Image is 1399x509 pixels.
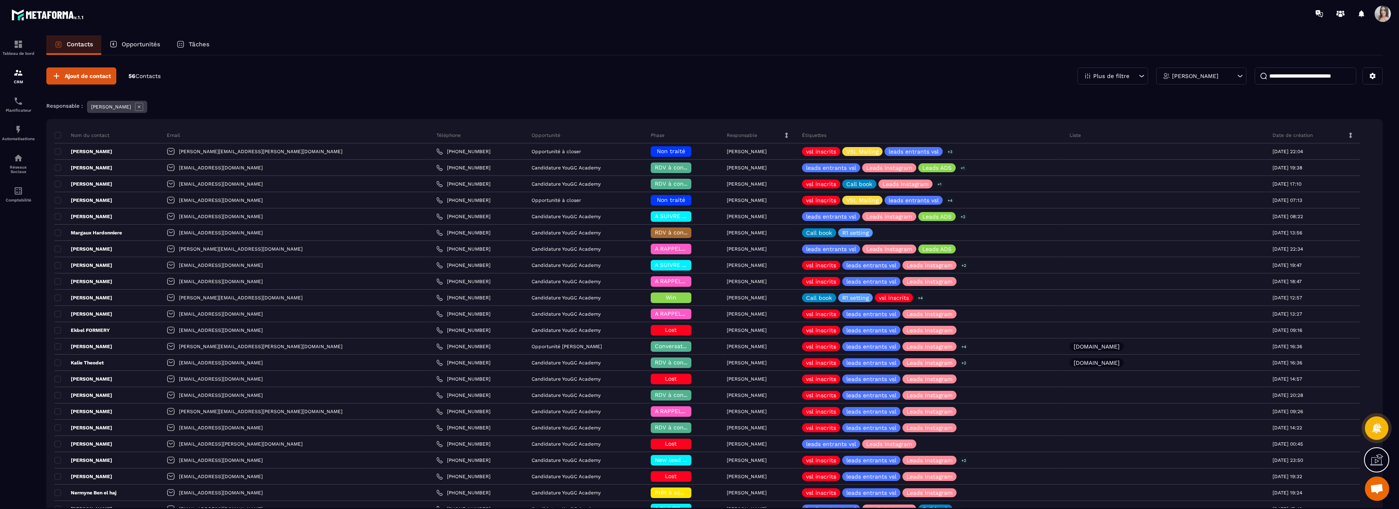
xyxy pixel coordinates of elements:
[436,376,490,382] a: [PHONE_NUMBER]
[727,165,767,171] p: [PERSON_NAME]
[806,327,836,333] p: vsl inscrits
[532,311,601,317] p: Candidature YouGC Academy
[727,344,767,349] p: [PERSON_NAME]
[436,148,490,155] a: [PHONE_NUMBER]
[1273,311,1302,317] p: [DATE] 13:27
[655,489,704,496] span: Prêt à acheter 🎰
[13,96,23,106] img: scheduler
[846,457,896,463] p: leads entrants vsl
[436,360,490,366] a: [PHONE_NUMBER]
[13,125,23,134] img: automations
[806,165,856,171] p: leads entrants vsl
[436,425,490,431] a: [PHONE_NUMBER]
[655,164,707,171] span: RDV à confimer ❓
[101,35,168,55] a: Opportunités
[907,279,952,284] p: Leads Instagram
[1172,73,1218,79] p: [PERSON_NAME]
[846,360,896,366] p: leads entrants vsl
[436,213,490,220] a: [PHONE_NUMBER]
[91,104,131,110] p: [PERSON_NAME]
[13,39,23,49] img: formation
[842,295,869,301] p: R1 setting
[1273,474,1302,479] p: [DATE] 19:32
[54,457,112,464] p: [PERSON_NAME]
[1273,457,1303,463] p: [DATE] 23:50
[846,409,896,414] p: leads entrants vsl
[1273,490,1302,496] p: [DATE] 19:24
[727,360,767,366] p: [PERSON_NAME]
[846,311,896,317] p: leads entrants vsl
[842,230,869,236] p: R1 setting
[727,149,767,154] p: [PERSON_NAME]
[727,262,767,268] p: [PERSON_NAME]
[532,262,601,268] p: Candidature YouGC Academy
[532,409,601,414] p: Candidature YouGC Academy
[907,311,952,317] p: Leads Instagram
[54,311,112,317] p: [PERSON_NAME]
[1273,149,1303,154] p: [DATE] 22:04
[907,344,952,349] p: Leads Instagram
[532,392,601,398] p: Candidature YouGC Academy
[436,441,490,447] a: [PHONE_NUMBER]
[727,474,767,479] p: [PERSON_NAME]
[655,262,689,268] span: A SUIVRE ⏳
[1273,279,1302,284] p: [DATE] 18:47
[54,197,112,204] p: [PERSON_NAME]
[46,103,83,109] p: Responsable :
[532,279,601,284] p: Candidature YouGC Academy
[54,408,112,415] p: [PERSON_NAME]
[846,181,872,187] p: Call book
[889,149,939,154] p: leads entrants vsl
[1273,376,1302,382] p: [DATE] 14:57
[657,197,685,203] span: Non traité
[54,360,104,366] p: Kalie Theodet
[727,311,767,317] p: [PERSON_NAME]
[65,72,111,80] span: Ajout de contact
[2,51,35,56] p: Tableau de bord
[727,425,767,431] p: [PERSON_NAME]
[1273,327,1302,333] p: [DATE] 09:16
[945,147,955,156] p: +3
[727,132,757,139] p: Responsable
[122,41,160,48] p: Opportunités
[727,246,767,252] p: [PERSON_NAME]
[806,344,836,349] p: vsl inscrits
[436,278,490,285] a: [PHONE_NUMBER]
[532,474,601,479] p: Candidature YouGC Academy
[655,392,707,398] span: RDV à confimer ❓
[727,181,767,187] p: [PERSON_NAME]
[727,457,767,463] p: [PERSON_NAME]
[436,408,490,415] a: [PHONE_NUMBER]
[883,181,928,187] p: Leads Instagram
[54,490,116,496] p: Nermyne Ben el haj
[1074,360,1120,366] p: [DOMAIN_NAME]
[54,246,112,252] p: [PERSON_NAME]
[806,214,856,219] p: leads entrants vsl
[1273,262,1302,268] p: [DATE] 19:47
[1273,132,1313,139] p: Date de création
[806,197,836,203] p: vsl inscrits
[532,165,601,171] p: Candidature YouGC Academy
[1273,214,1303,219] p: [DATE] 08:22
[1273,181,1301,187] p: [DATE] 17:10
[2,108,35,113] p: Planificateur
[846,490,896,496] p: leads entrants vsl
[665,473,677,479] span: Lost
[54,213,112,220] p: [PERSON_NAME]
[846,392,896,398] p: leads entrants vsl
[846,327,896,333] p: leads entrants vsl
[727,327,767,333] p: [PERSON_NAME]
[846,376,896,382] p: leads entrants vsl
[846,149,878,154] p: VSL Mailing
[846,279,896,284] p: leads entrants vsl
[54,148,112,155] p: [PERSON_NAME]
[54,343,112,350] p: [PERSON_NAME]
[532,441,601,447] p: Candidature YouGC Academy
[436,181,490,187] a: [PHONE_NUMBER]
[54,376,112,382] p: [PERSON_NAME]
[907,409,952,414] p: Leads Instagram
[1273,441,1303,447] p: [DATE] 00:45
[866,165,912,171] p: Leads Instagram
[436,490,490,496] a: [PHONE_NUMBER]
[46,67,116,84] button: Ajout de contact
